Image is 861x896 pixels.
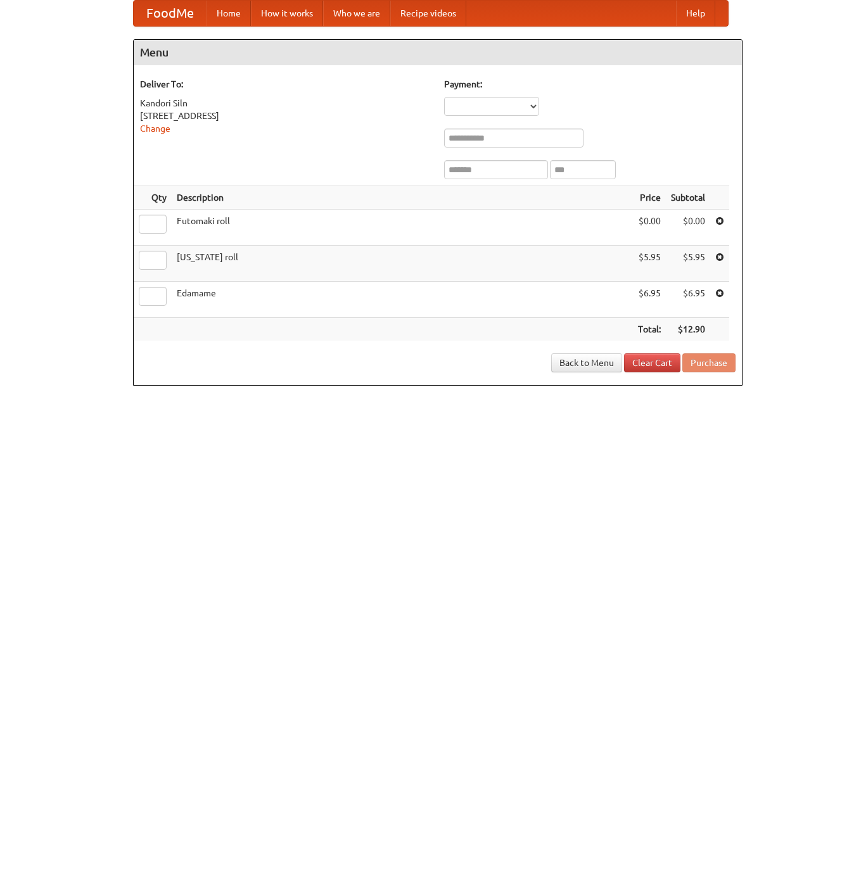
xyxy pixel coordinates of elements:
[633,246,666,282] td: $5.95
[666,246,710,282] td: $5.95
[666,210,710,246] td: $0.00
[207,1,251,26] a: Home
[140,110,431,122] div: [STREET_ADDRESS]
[251,1,323,26] a: How it works
[172,246,633,282] td: [US_STATE] roll
[172,186,633,210] th: Description
[444,78,736,91] h5: Payment:
[633,318,666,341] th: Total:
[140,123,170,134] a: Change
[633,210,666,246] td: $0.00
[134,40,742,65] h4: Menu
[323,1,390,26] a: Who we are
[390,1,466,26] a: Recipe videos
[172,210,633,246] td: Futomaki roll
[624,353,680,372] a: Clear Cart
[682,353,736,372] button: Purchase
[633,282,666,318] td: $6.95
[676,1,715,26] a: Help
[666,186,710,210] th: Subtotal
[666,318,710,341] th: $12.90
[666,282,710,318] td: $6.95
[134,186,172,210] th: Qty
[551,353,622,372] a: Back to Menu
[140,78,431,91] h5: Deliver To:
[633,186,666,210] th: Price
[140,97,431,110] div: Kandori Siln
[172,282,633,318] td: Edamame
[134,1,207,26] a: FoodMe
